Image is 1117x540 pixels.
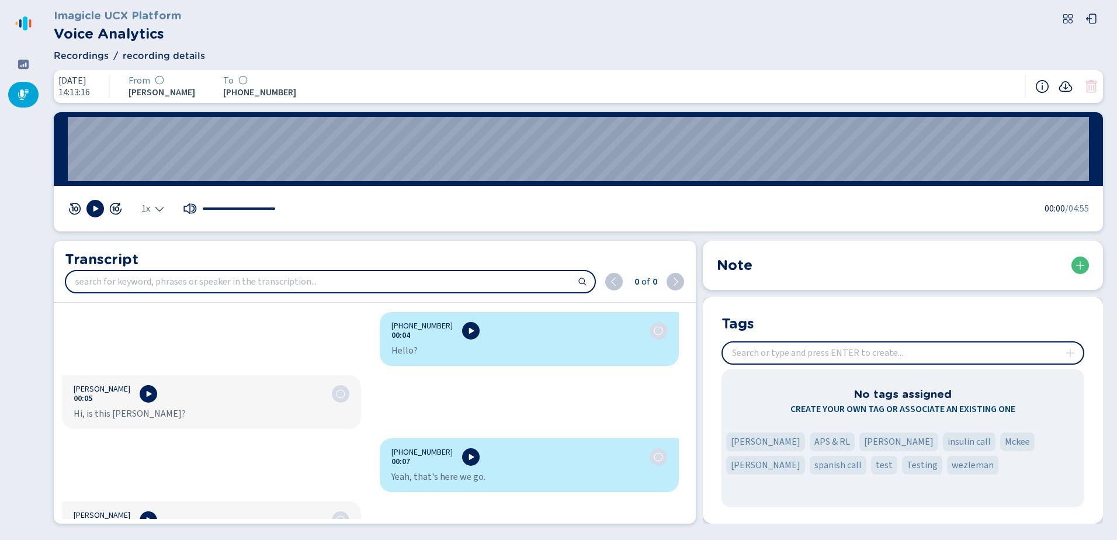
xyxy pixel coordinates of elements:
span: 14:13:16 [58,87,90,98]
svg: search [578,277,587,286]
div: Tag 'insulin call' [943,432,995,451]
button: 00:04 [391,331,410,340]
span: [DATE] [58,75,90,86]
svg: mic-fill [18,89,29,101]
span: recording details [123,49,205,63]
span: [PERSON_NAME] [74,385,130,394]
div: Tag 'Mckee' [1000,432,1035,451]
svg: dashboard-filled [18,58,29,70]
span: [PERSON_NAME] [731,458,800,472]
div: Recordings [8,82,39,108]
span: 1x [141,204,150,213]
span: [PHONE_NUMBER] [223,87,296,98]
button: 00:07 [391,457,410,466]
div: Tag 'test' [871,456,897,475]
div: Analysis in progress [654,326,663,335]
div: Tag 'Megan H' [726,456,805,475]
svg: chevron-right [671,277,680,286]
span: 0 [632,275,639,289]
h3: No tags assigned [854,386,952,402]
svg: box-arrow-left [1085,13,1097,25]
span: /04:55 [1065,202,1089,216]
button: skip 10 sec rev [Hotkey: arrow-left] [68,202,82,216]
span: [PERSON_NAME] [731,435,800,449]
div: Analysis in progress [336,389,345,399]
span: Mckee [1005,435,1030,449]
button: previous (shift + ENTER) [605,273,623,290]
svg: jump-forward [109,202,123,216]
svg: icon-emoji-silent [155,75,164,85]
svg: chevron-down [155,204,164,213]
svg: icon-emoji-silent [654,326,663,335]
span: wezleman [952,458,994,472]
span: To [223,75,234,86]
svg: icon-emoji-silent [336,389,345,399]
div: Dashboard [8,51,39,77]
span: Recordings [54,49,109,63]
div: Tag 'APS & RL' [810,432,855,451]
button: Recording download [1059,79,1073,94]
div: Analysis in progress [336,515,345,525]
span: Testing [907,458,938,472]
h2: Note [717,255,752,276]
button: Mute [183,202,197,216]
div: Tag 'A. Posella' [726,432,805,451]
svg: trash-fill [1084,79,1098,94]
svg: plus [1066,348,1075,358]
button: Conversation can't be deleted. Sentiment analysis in progress. [1084,79,1098,94]
span: [PERSON_NAME] [864,435,934,449]
svg: cloud-arrow-down-fill [1059,79,1073,94]
button: Recording information [1035,79,1049,94]
h2: Transcript [65,249,684,270]
span: From [129,75,150,86]
svg: play [144,389,153,399]
span: test [876,458,893,472]
span: spanish call [814,458,862,472]
svg: play [466,326,476,335]
input: search for keyword, phrases or speaker in the transcription... [66,271,595,292]
div: Hello? [391,345,667,356]
div: Sentiment analysis in progress... [155,75,164,86]
span: 0 [650,275,657,289]
svg: play [91,204,100,213]
h2: Tags [721,313,754,332]
h3: Imagicle UCX Platform [54,7,181,23]
h2: Voice Analytics [54,23,181,44]
svg: volume-up-fill [183,202,197,216]
div: Tag 'spanish call' [810,456,866,475]
svg: info-circle [1035,79,1049,94]
span: Create your own tag or associate an existing one [790,402,1015,416]
svg: plus [1076,261,1085,270]
div: Yeah, that's here we go. [391,471,667,483]
span: insulin call [948,435,991,449]
div: Tag 'wezleman' [947,456,998,475]
button: next (ENTER) [667,273,684,290]
svg: chevron-left [609,277,619,286]
div: Tag 'duque' [859,432,938,451]
span: [PERSON_NAME] [74,511,130,520]
button: Play [Hotkey: spacebar] [86,200,104,217]
span: 00:00 [1045,202,1065,216]
div: Analysis in progress [654,452,663,462]
div: Hi, is this [PERSON_NAME]? [74,408,349,420]
span: [PHONE_NUMBER] [391,448,453,457]
svg: play [466,452,476,462]
div: Select the playback speed [141,204,164,213]
button: 00:05 [74,394,92,403]
svg: play [144,515,153,525]
svg: jump-back [68,202,82,216]
svg: icon-emoji-silent [654,452,663,462]
button: skip 10 sec fwd [Hotkey: arrow-right] [109,202,123,216]
span: [PHONE_NUMBER] [391,321,453,331]
svg: icon-emoji-silent [238,75,248,85]
div: Tag 'Testing' [902,456,942,475]
svg: icon-emoji-silent [336,515,345,525]
div: Sentiment analysis in progress... [238,75,248,86]
span: APS & RL [814,435,850,449]
input: Search or type and press ENTER to create... [723,342,1083,364]
span: of [639,275,650,289]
